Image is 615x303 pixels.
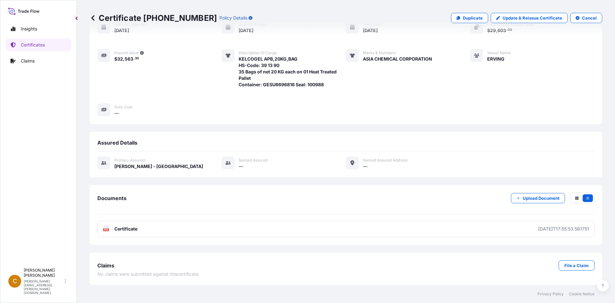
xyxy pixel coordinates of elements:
span: Documents [97,195,127,201]
a: Privacy Policy [537,291,564,297]
a: Claims [5,55,71,67]
span: 32 [117,57,123,61]
span: — [363,163,367,170]
span: 563 [125,57,133,61]
span: C [13,278,17,284]
span: $ [114,57,117,61]
span: [PERSON_NAME] - [GEOGRAPHIC_DATA] [114,163,203,170]
span: KELCOGEL APB,20KG,BAG HS-Code: 39 13 90 35 Bags of net 20 KG each on 01 Heat Treated Pallet Conta... [239,56,346,88]
span: Named Assured Address [363,158,407,163]
span: 30 [135,57,139,60]
span: No claims were submitted against this certificate . [97,271,200,277]
p: Cancel [582,15,597,21]
button: Upload Document [511,193,565,203]
div: [DATE]T17:55:53.581751 [538,226,589,232]
span: — [114,110,119,116]
span: — [239,163,243,170]
span: Insured Value [114,50,139,55]
span: . [134,57,135,60]
a: File a Claim [559,260,594,271]
a: Insights [5,22,71,35]
span: Named Assured [239,158,267,163]
p: [PERSON_NAME] [PERSON_NAME] [24,268,63,278]
p: Update & Reissue Certificate [503,15,562,21]
a: Certificates [5,38,71,51]
p: Upload Document [523,195,560,201]
span: ERVING [487,56,504,62]
p: Insights [21,26,37,32]
p: Duplicate [463,15,483,21]
span: Certificate [114,226,137,232]
a: PDFCertificate[DATE]T17:55:53.581751 [97,221,594,237]
span: Claims [97,262,114,269]
span: Description of cargo [239,50,277,55]
span: Assured Details [97,139,137,146]
span: Marks & Numbers [363,50,396,55]
span: Vessel Name [487,50,511,55]
p: File a Claim [564,262,589,269]
p: Certificates [21,42,45,48]
a: Update & Reissue Certificate [491,13,568,23]
span: ASIA CHEMICAL CORPORATION [363,56,432,62]
a: Cookie Notice [569,291,594,297]
p: Certificate [PHONE_NUMBER] [90,13,217,23]
a: Duplicate [451,13,488,23]
p: Policy Details [219,15,247,21]
text: PDF [104,229,108,231]
span: Primary assured [114,158,145,163]
span: Duty Cost [114,105,132,110]
span: , [123,57,125,61]
p: Claims [21,58,35,64]
p: [PERSON_NAME][EMAIL_ADDRESS][PERSON_NAME][DOMAIN_NAME] [24,279,63,295]
button: Cancel [570,13,602,23]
